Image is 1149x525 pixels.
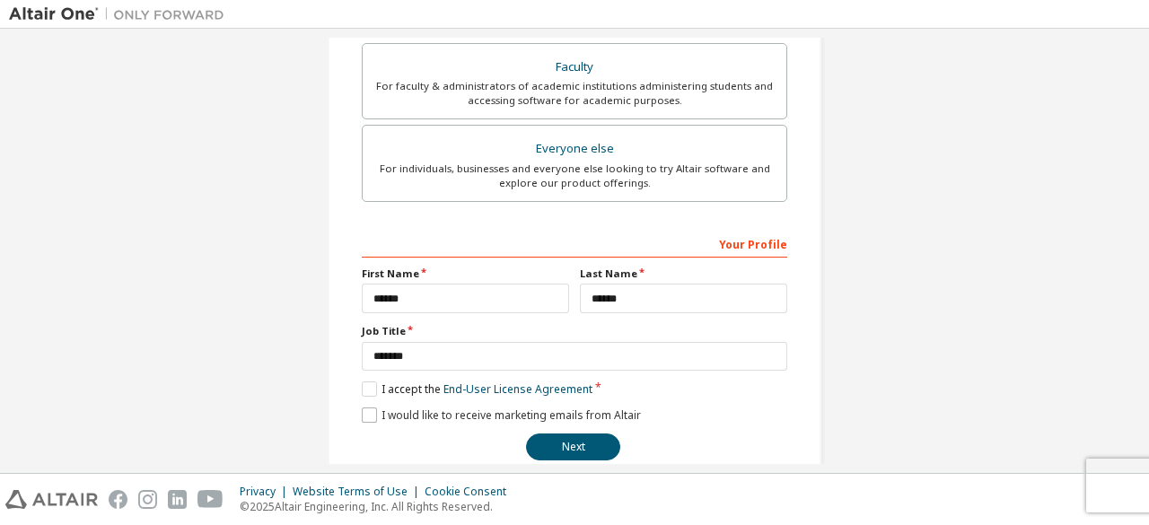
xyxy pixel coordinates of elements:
[362,324,787,338] label: Job Title
[362,267,569,281] label: First Name
[240,485,293,499] div: Privacy
[425,485,517,499] div: Cookie Consent
[373,79,776,108] div: For faculty & administrators of academic institutions administering students and accessing softwa...
[373,55,776,80] div: Faculty
[443,381,592,397] a: End-User License Agreement
[5,490,98,509] img: altair_logo.svg
[197,490,224,509] img: youtube.svg
[362,381,592,397] label: I accept the
[362,407,641,423] label: I would like to receive marketing emails from Altair
[580,267,787,281] label: Last Name
[9,5,233,23] img: Altair One
[240,499,517,514] p: © 2025 Altair Engineering, Inc. All Rights Reserved.
[362,229,787,258] div: Your Profile
[373,162,776,190] div: For individuals, businesses and everyone else looking to try Altair software and explore our prod...
[168,490,187,509] img: linkedin.svg
[138,490,157,509] img: instagram.svg
[373,136,776,162] div: Everyone else
[109,490,127,509] img: facebook.svg
[526,433,620,460] button: Next
[293,485,425,499] div: Website Terms of Use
